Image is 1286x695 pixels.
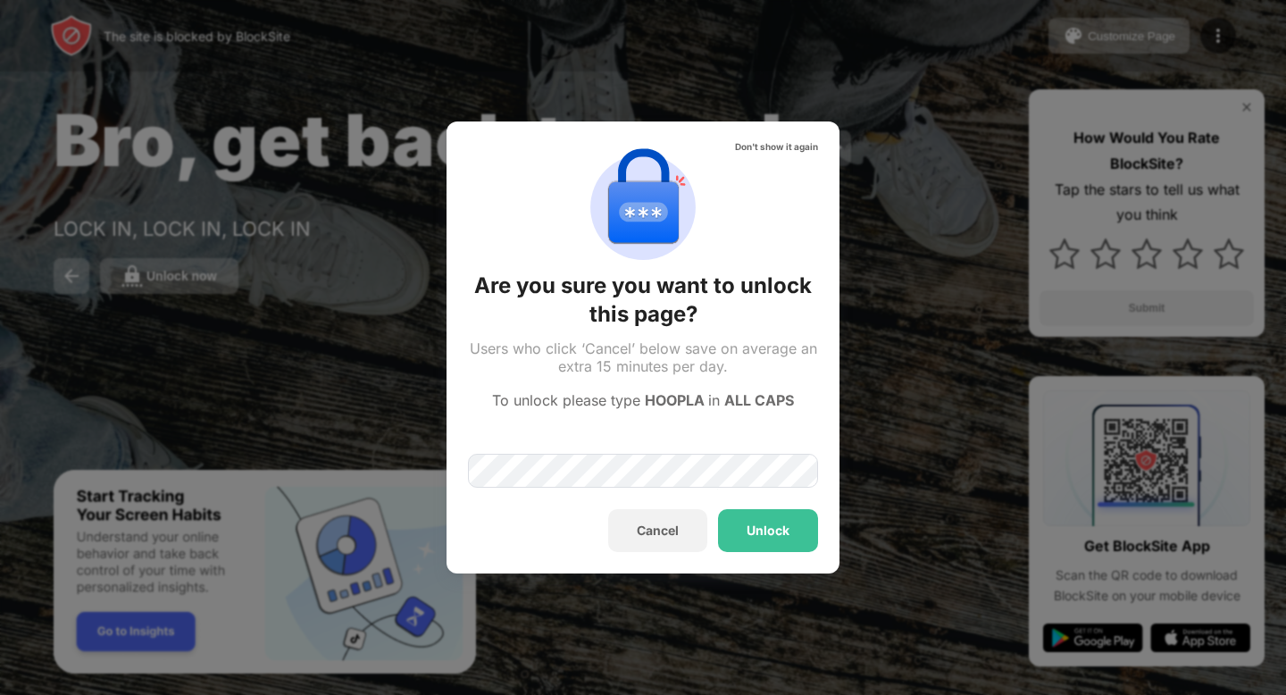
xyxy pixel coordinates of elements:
div: Cancel [637,523,679,538]
div: Unlock [747,523,789,538]
div: To unlock please type in [492,389,794,411]
div: Don't show it again [735,141,818,152]
img: password-protection.svg [579,143,707,272]
div: Users who click ‘Cancel’ below save on average an extra 15 minutes per day. [468,339,818,375]
div: Are you sure you want to unlock this page? [468,272,818,329]
span: HOOPLA [645,391,708,409]
span: ALL CAPS [724,391,794,409]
